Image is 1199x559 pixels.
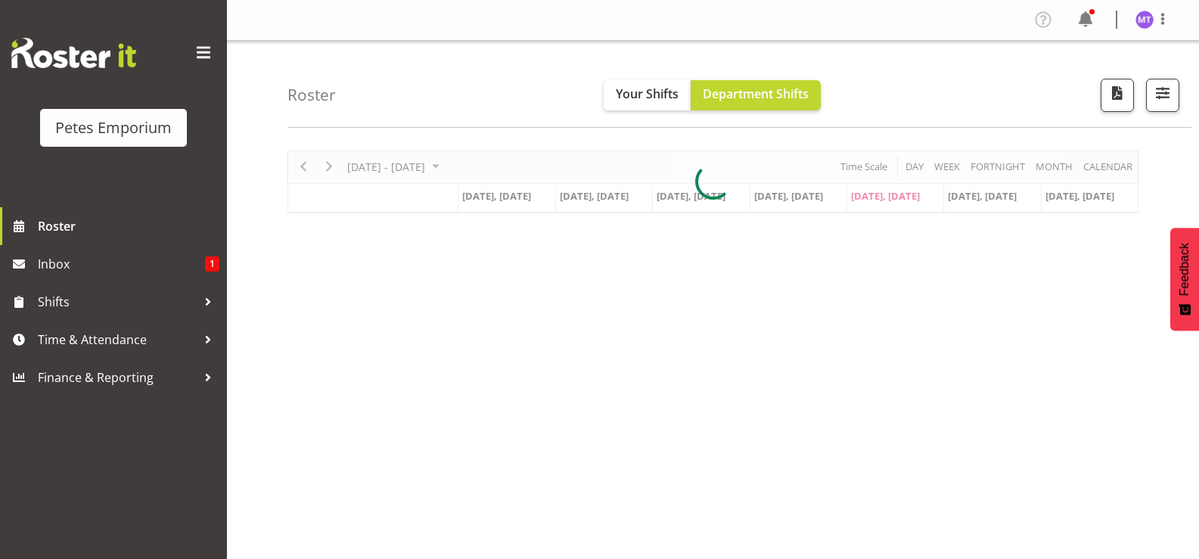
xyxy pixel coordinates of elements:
[205,256,219,272] span: 1
[11,38,136,68] img: Rosterit website logo
[38,253,205,275] span: Inbox
[691,80,821,110] button: Department Shifts
[1146,79,1179,112] button: Filter Shifts
[703,85,809,102] span: Department Shifts
[55,116,172,139] div: Petes Emporium
[38,290,197,313] span: Shifts
[287,86,336,104] h4: Roster
[1170,228,1199,331] button: Feedback - Show survey
[38,328,197,351] span: Time & Attendance
[1178,243,1191,296] span: Feedback
[38,366,197,389] span: Finance & Reporting
[1135,11,1154,29] img: mya-taupawa-birkhead5814.jpg
[604,80,691,110] button: Your Shifts
[616,85,679,102] span: Your Shifts
[38,215,219,238] span: Roster
[1101,79,1134,112] button: Download a PDF of the roster according to the set date range.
